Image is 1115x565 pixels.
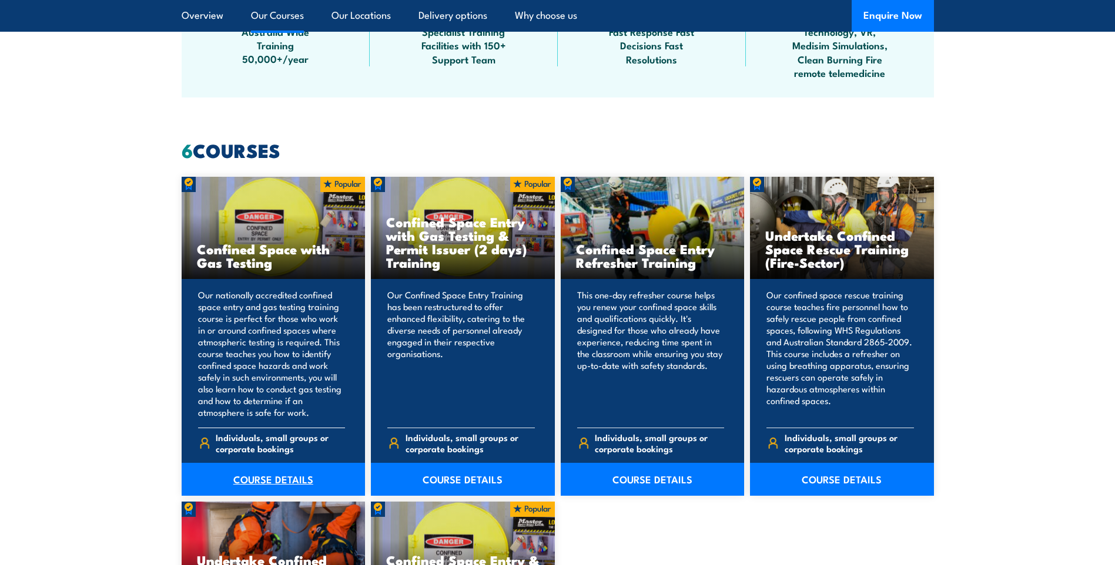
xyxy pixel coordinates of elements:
a: COURSE DETAILS [182,463,366,496]
p: Our nationally accredited confined space entry and gas testing training course is perfect for tho... [198,289,346,418]
span: Individuals, small groups or corporate bookings [785,432,914,454]
span: Individuals, small groups or corporate bookings [216,432,345,454]
span: Australia Wide Training 50,000+/year [223,25,329,66]
p: Our Confined Space Entry Training has been restructured to offer enhanced flexibility, catering t... [387,289,535,418]
span: Fast Response Fast Decisions Fast Resolutions [599,25,705,66]
a: COURSE DETAILS [750,463,934,496]
span: Individuals, small groups or corporate bookings [406,432,535,454]
span: Technology, VR, Medisim Simulations, Clean Burning Fire remote telemedicine [787,25,893,80]
h3: Confined Space Entry Refresher Training [576,242,729,269]
span: Specialist Training Facilities with 150+ Support Team [411,25,517,66]
h3: Confined Space Entry with Gas Testing & Permit Issuer (2 days) Training [386,215,540,269]
strong: 6 [182,135,193,164]
a: COURSE DETAILS [561,463,745,496]
p: This one-day refresher course helps you renew your confined space skills and qualifications quick... [577,289,725,418]
h3: Confined Space with Gas Testing [197,242,350,269]
p: Our confined space rescue training course teaches fire personnel how to safely rescue people from... [766,289,914,418]
span: Individuals, small groups or corporate bookings [595,432,724,454]
h2: COURSES [182,142,934,158]
h3: Undertake Confined Space Rescue Training (Fire-Sector) [765,228,919,269]
a: COURSE DETAILS [371,463,555,496]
